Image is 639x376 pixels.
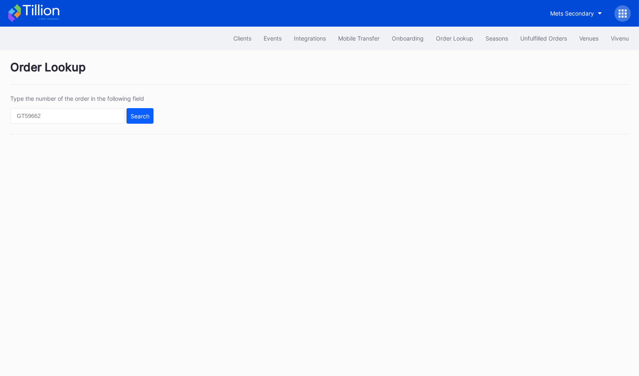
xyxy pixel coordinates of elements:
[579,35,598,42] div: Venues
[605,31,635,46] button: Vivenu
[386,31,430,46] button: Onboarding
[550,10,594,17] div: Mets Secondary
[131,113,149,120] div: Search
[10,108,124,124] input: GT59662
[288,31,332,46] button: Integrations
[227,31,257,46] button: Clients
[514,31,573,46] button: Unfulfilled Orders
[126,108,154,124] button: Search
[10,95,154,102] div: Type the number of the order in the following field
[332,31,386,46] button: Mobile Transfer
[338,35,379,42] div: Mobile Transfer
[520,35,567,42] div: Unfulfilled Orders
[436,35,473,42] div: Order Lookup
[479,31,514,46] button: Seasons
[264,35,282,42] div: Events
[257,31,288,46] button: Events
[544,6,608,21] button: Mets Secondary
[10,60,629,85] div: Order Lookup
[611,35,629,42] div: Vivenu
[392,35,424,42] div: Onboarding
[233,35,251,42] div: Clients
[573,31,605,46] button: Venues
[294,35,326,42] div: Integrations
[430,31,479,46] button: Order Lookup
[485,35,508,42] div: Seasons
